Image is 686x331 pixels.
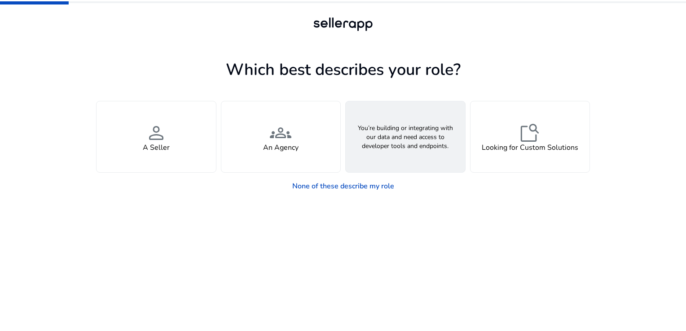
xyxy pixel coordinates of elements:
[143,144,170,152] h4: A Seller
[96,101,216,173] button: personA Seller
[145,122,167,144] span: person
[470,101,590,173] button: feature_searchLooking for Custom Solutions
[221,101,341,173] button: groupsAn Agency
[270,122,291,144] span: groups
[96,60,590,79] h1: Which best describes your role?
[285,177,401,195] a: None of these describe my role
[345,101,466,173] button: You’re building or integrating with our data and need access to developer tools and endpoints.
[482,144,578,152] h4: Looking for Custom Solutions
[263,144,299,152] h4: An Agency
[519,122,541,144] span: feature_search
